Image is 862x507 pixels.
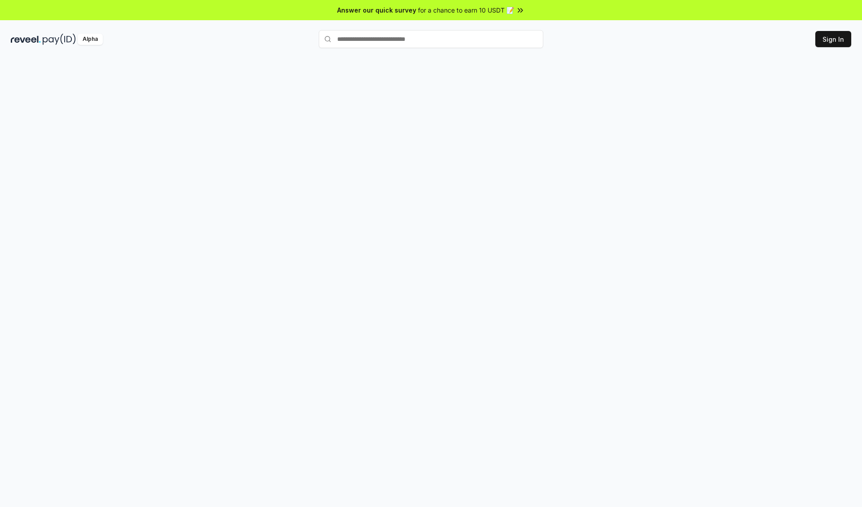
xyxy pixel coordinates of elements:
img: reveel_dark [11,34,41,45]
img: pay_id [43,34,76,45]
div: Alpha [78,34,103,45]
span: Answer our quick survey [337,5,416,15]
button: Sign In [815,31,851,47]
span: for a chance to earn 10 USDT 📝 [418,5,514,15]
